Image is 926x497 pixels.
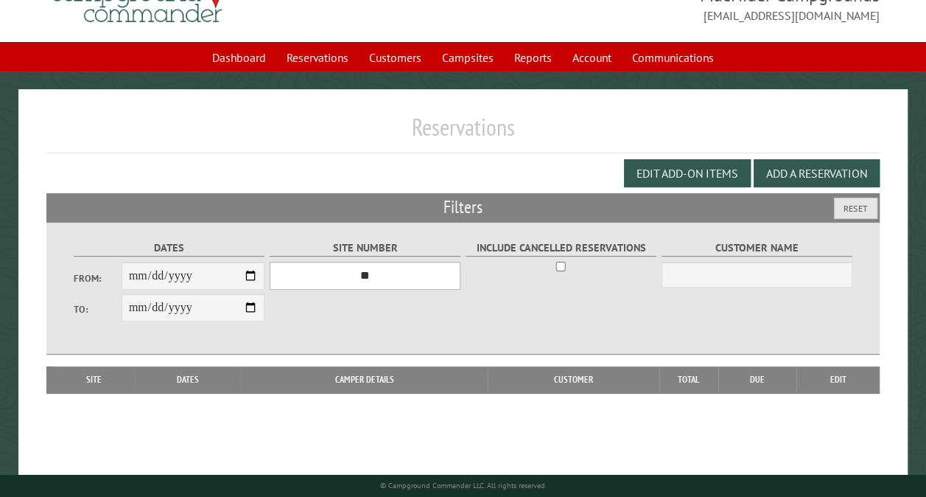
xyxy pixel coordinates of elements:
[623,44,723,72] a: Communications
[834,198,877,219] button: Reset
[74,271,122,285] label: From:
[74,240,264,257] label: Dates
[46,113,880,153] h1: Reservations
[74,302,122,316] label: To:
[488,366,659,393] th: Customer
[278,44,357,72] a: Reservations
[46,193,880,221] h2: Filters
[380,481,547,490] small: © Campground Commander LLC. All rights reserved.
[433,44,502,72] a: Campsites
[54,366,135,393] th: Site
[564,44,620,72] a: Account
[662,240,852,257] label: Customer Name
[505,44,561,72] a: Reports
[270,240,460,257] label: Site Number
[754,159,880,187] button: Add a Reservation
[624,159,751,187] button: Edit Add-on Items
[135,366,241,393] th: Dates
[659,366,718,393] th: Total
[466,240,656,257] label: Include Cancelled Reservations
[718,366,796,393] th: Due
[360,44,430,72] a: Customers
[796,366,880,393] th: Edit
[203,44,275,72] a: Dashboard
[241,366,488,393] th: Camper Details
